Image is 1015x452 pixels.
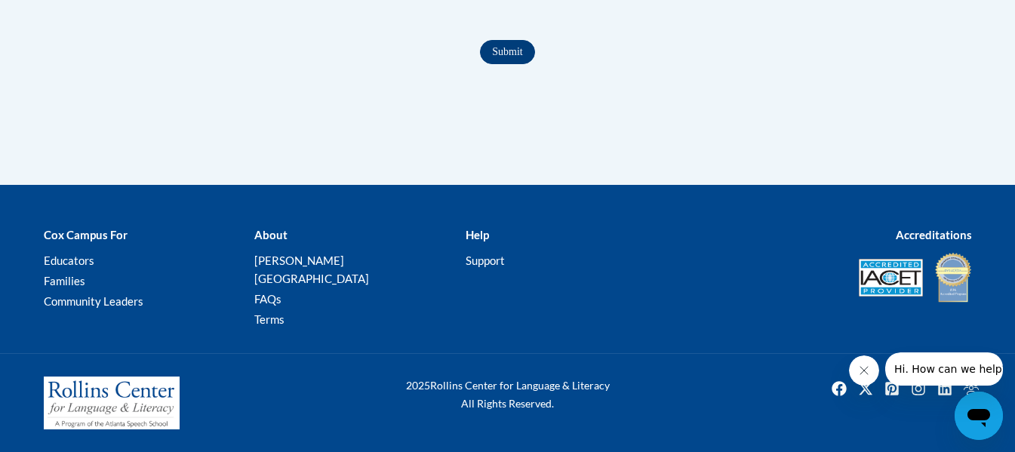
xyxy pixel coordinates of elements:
[254,312,285,326] a: Terms
[955,392,1003,440] iframe: Button to launch messaging window
[44,377,180,429] img: Rollins Center for Language & Literacy - A Program of the Atlanta Speech School
[959,377,983,401] a: Facebook Group
[859,259,923,297] img: Accredited IACET® Provider
[906,377,930,401] img: Instagram icon
[466,228,489,241] b: Help
[854,377,878,401] a: Twitter
[349,377,666,413] div: Rollins Center for Language & Literacy All Rights Reserved.
[896,228,972,241] b: Accreditations
[934,251,972,304] img: IDA® Accredited
[44,254,94,267] a: Educators
[906,377,930,401] a: Instagram
[933,377,957,401] a: Linkedin
[880,377,904,401] a: Pinterest
[406,379,430,392] span: 2025
[827,377,851,401] a: Facebook
[480,40,534,64] input: Submit
[44,228,128,241] b: Cox Campus For
[254,228,288,241] b: About
[827,377,851,401] img: Facebook icon
[9,11,122,23] span: Hi. How can we help?
[254,292,281,306] a: FAQs
[849,355,879,386] iframe: Close message
[44,274,85,287] a: Families
[959,377,983,401] img: Facebook group icon
[880,377,904,401] img: Pinterest icon
[44,294,143,308] a: Community Leaders
[885,352,1003,386] iframe: Message from company
[466,254,505,267] a: Support
[933,377,957,401] img: LinkedIn icon
[854,377,878,401] img: Twitter icon
[254,254,369,285] a: [PERSON_NAME][GEOGRAPHIC_DATA]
